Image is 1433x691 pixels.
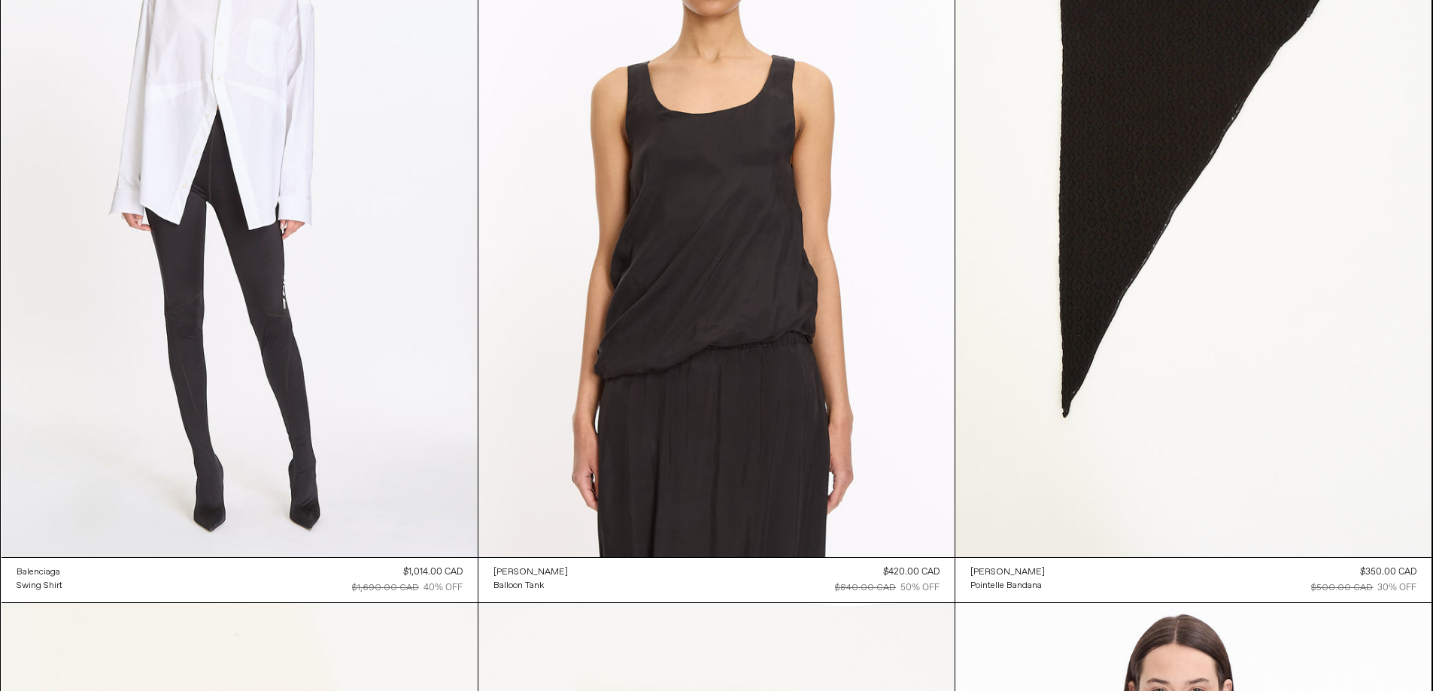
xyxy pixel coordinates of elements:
[493,565,568,579] a: [PERSON_NAME]
[424,581,463,595] div: 40% OFF
[17,579,62,593] a: Swing Shirt
[970,565,1045,579] a: [PERSON_NAME]
[403,565,463,579] div: $1,014.00 CAD
[493,580,544,593] div: Balloon Tank
[900,581,940,595] div: 50% OFF
[1311,581,1373,595] div: $500.00 CAD
[970,580,1042,593] div: Pointelle Bandana
[1360,565,1416,579] div: $350.00 CAD
[1377,581,1416,595] div: 30% OFF
[17,565,62,579] a: Balenciaga
[17,566,60,579] div: Balenciaga
[970,579,1045,593] a: Pointelle Bandana
[883,565,940,579] div: $420.00 CAD
[493,579,568,593] a: Balloon Tank
[835,581,896,595] div: $840.00 CAD
[352,581,419,595] div: $1,690.00 CAD
[17,580,62,593] div: Swing Shirt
